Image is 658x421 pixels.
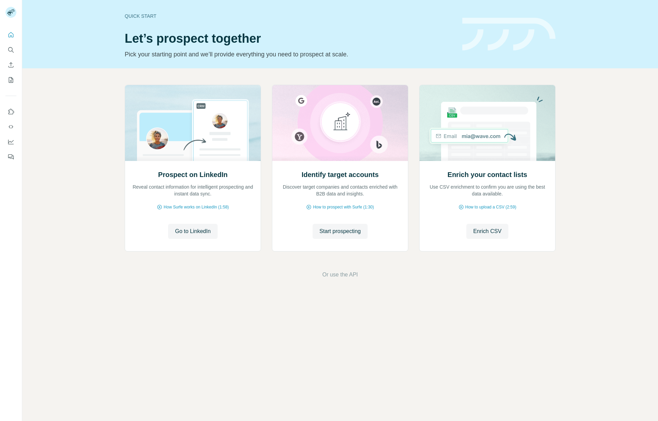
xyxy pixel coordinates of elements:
[448,170,527,179] h2: Enrich your contact lists
[5,74,16,86] button: My lists
[5,59,16,71] button: Enrich CSV
[175,227,210,235] span: Go to LinkedIn
[5,106,16,118] button: Use Surfe on LinkedIn
[5,121,16,133] button: Use Surfe API
[466,224,508,239] button: Enrich CSV
[168,224,217,239] button: Go to LinkedIn
[132,184,254,197] p: Reveal contact information for intelligent prospecting and instant data sync.
[5,151,16,163] button: Feedback
[125,85,261,161] img: Prospect on LinkedIn
[313,224,368,239] button: Start prospecting
[426,184,548,197] p: Use CSV enrichment to confirm you are using the best data available.
[419,85,556,161] img: Enrich your contact lists
[272,85,408,161] img: Identify target accounts
[125,50,454,59] p: Pick your starting point and we’ll provide everything you need to prospect at scale.
[465,204,516,210] span: How to upload a CSV (2:59)
[473,227,502,235] span: Enrich CSV
[5,44,16,56] button: Search
[319,227,361,235] span: Start prospecting
[158,170,228,179] h2: Prospect on LinkedIn
[5,29,16,41] button: Quick start
[302,170,379,179] h2: Identify target accounts
[322,271,358,279] button: Or use the API
[125,13,454,19] div: Quick start
[279,184,401,197] p: Discover target companies and contacts enriched with B2B data and insights.
[5,136,16,148] button: Dashboard
[313,204,374,210] span: How to prospect with Surfe (1:30)
[164,204,229,210] span: How Surfe works on LinkedIn (1:58)
[462,18,556,51] img: banner
[125,32,454,45] h1: Let’s prospect together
